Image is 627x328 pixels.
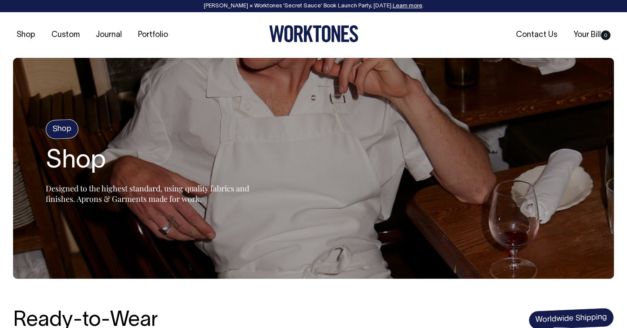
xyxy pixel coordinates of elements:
a: Learn more [393,3,422,9]
a: Contact Us [512,28,561,42]
h1: Shop [46,147,263,175]
a: Shop [13,28,39,42]
a: Journal [92,28,125,42]
div: [PERSON_NAME] × Worktones ‘Secret Sauce’ Book Launch Party, [DATE]. . [9,3,618,9]
a: Custom [48,28,83,42]
h4: Shop [45,119,79,140]
a: Your Bill0 [570,28,614,42]
span: 0 [601,30,610,40]
a: Portfolio [135,28,172,42]
span: Designed to the highest standard, using quality fabrics and finishes. Aprons & Garments made for ... [46,183,249,204]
